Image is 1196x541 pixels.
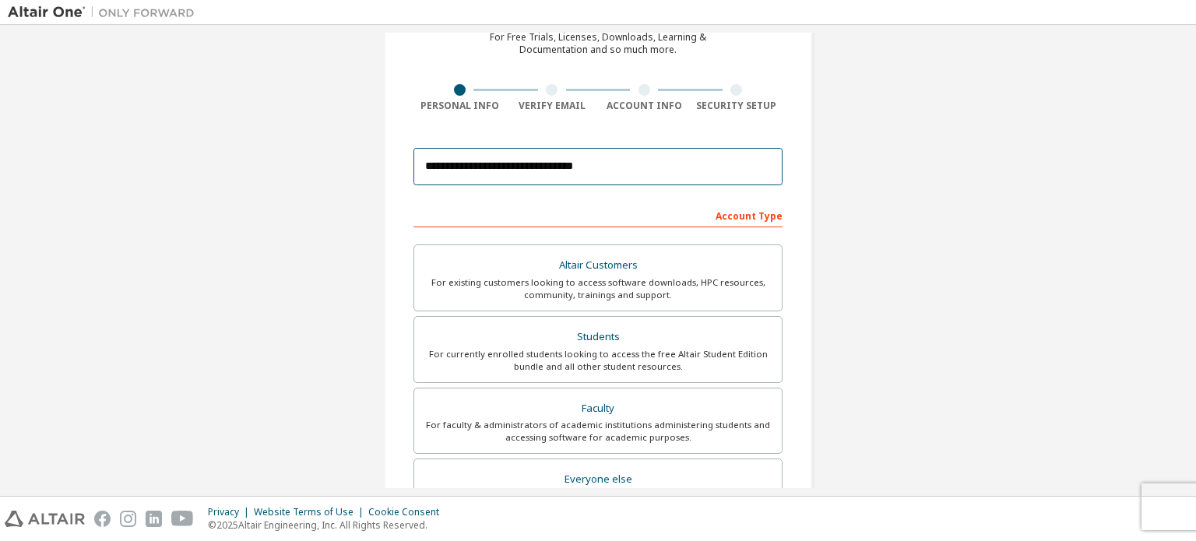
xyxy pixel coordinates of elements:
[254,506,368,518] div: Website Terms of Use
[691,100,783,112] div: Security Setup
[171,511,194,527] img: youtube.svg
[8,5,202,20] img: Altair One
[424,469,772,490] div: Everyone else
[146,511,162,527] img: linkedin.svg
[5,511,85,527] img: altair_logo.svg
[413,202,783,227] div: Account Type
[424,348,772,373] div: For currently enrolled students looking to access the free Altair Student Edition bundle and all ...
[120,511,136,527] img: instagram.svg
[424,326,772,348] div: Students
[490,31,706,56] div: For Free Trials, Licenses, Downloads, Learning & Documentation and so much more.
[208,518,448,532] p: © 2025 Altair Engineering, Inc. All Rights Reserved.
[208,506,254,518] div: Privacy
[424,398,772,420] div: Faculty
[413,100,506,112] div: Personal Info
[424,419,772,444] div: For faculty & administrators of academic institutions administering students and accessing softwa...
[94,511,111,527] img: facebook.svg
[424,255,772,276] div: Altair Customers
[598,100,691,112] div: Account Info
[506,100,599,112] div: Verify Email
[424,276,772,301] div: For existing customers looking to access software downloads, HPC resources, community, trainings ...
[368,506,448,518] div: Cookie Consent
